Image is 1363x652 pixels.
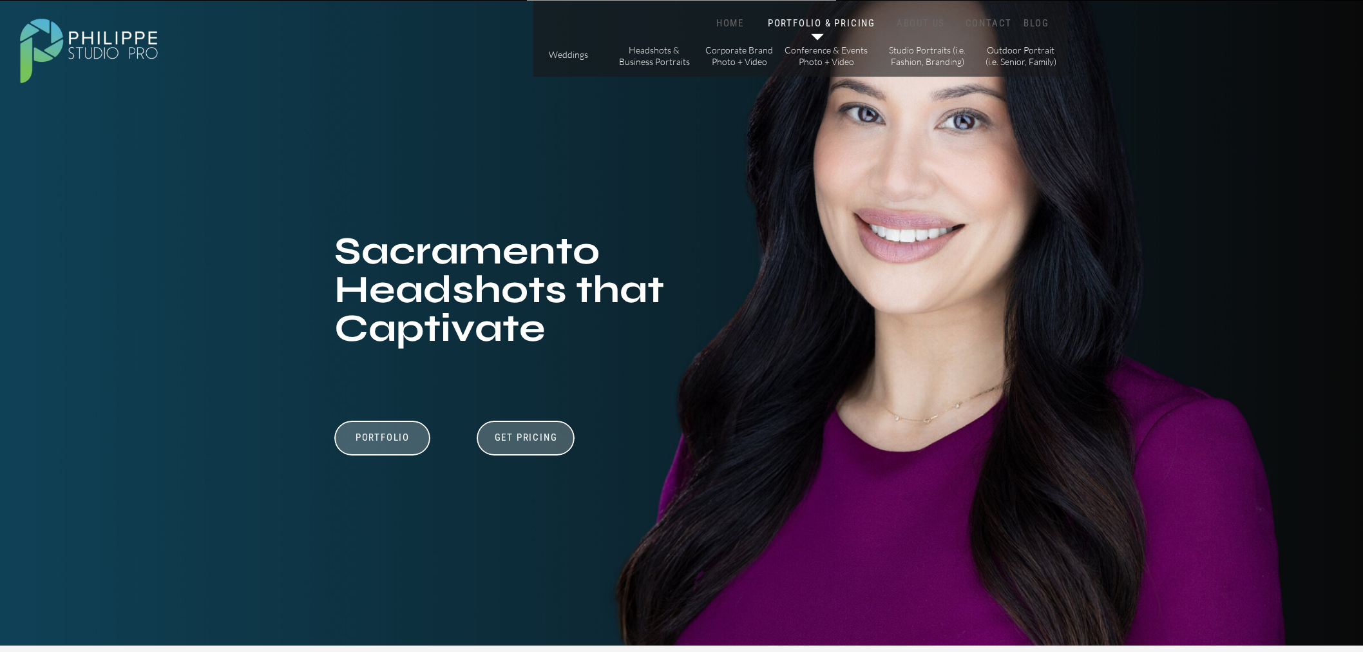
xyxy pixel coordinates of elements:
[703,44,776,67] a: Corporate Brand Photo + Video
[338,432,427,456] a: Portfolio
[334,232,696,360] h1: Sacramento Headshots that Captivate
[984,44,1057,67] a: Outdoor Portrait (i.e. Senior, Family)
[765,17,878,30] a: PORTFOLIO & PRICING
[490,432,562,447] a: Get Pricing
[1020,17,1053,30] a: BLOG
[962,17,1015,30] a: CONTACT
[884,44,971,67] a: Studio Portraits (i.e. Fashion, Branding)
[618,44,691,67] a: Headshots & Business Portraits
[784,44,868,67] a: Conference & Events Photo + Video
[893,17,948,30] a: ABOUT US
[546,49,591,62] a: Weddings
[703,17,758,30] a: HOME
